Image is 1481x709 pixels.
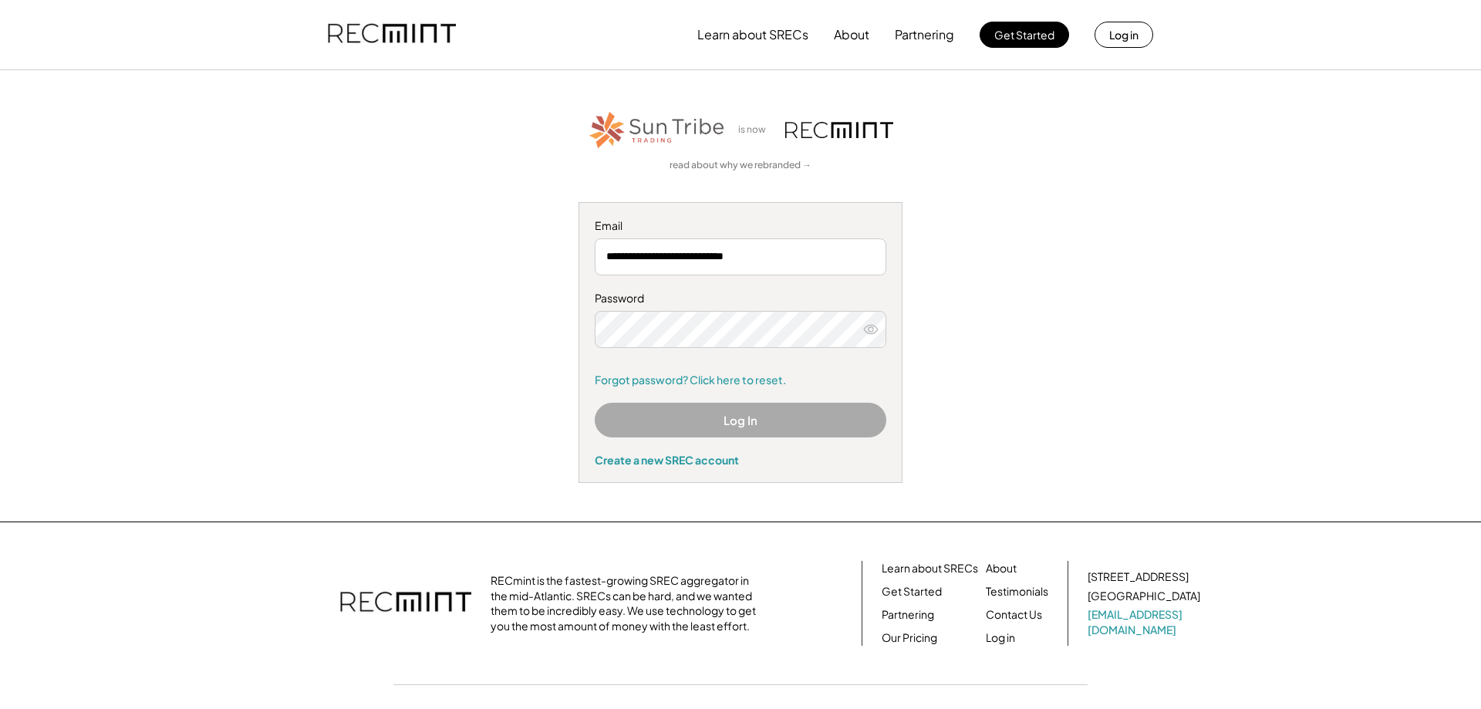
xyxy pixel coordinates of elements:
a: Our Pricing [882,630,937,646]
a: Partnering [882,607,934,623]
img: recmint-logotype%403x.png [785,122,893,138]
img: STT_Horizontal_Logo%2B-%2BColor.png [588,109,727,151]
a: Get Started [882,584,942,599]
button: About [834,19,869,50]
a: Contact Us [986,607,1042,623]
img: recmint-logotype%403x.png [328,8,456,61]
a: Learn about SRECs [882,561,978,576]
a: read about why we rebranded → [670,159,811,172]
div: [STREET_ADDRESS] [1088,569,1189,585]
a: [EMAIL_ADDRESS][DOMAIN_NAME] [1088,607,1203,637]
button: Log in [1095,22,1153,48]
a: About [986,561,1017,576]
div: [GEOGRAPHIC_DATA] [1088,589,1200,604]
div: RECmint is the fastest-growing SREC aggregator in the mid-Atlantic. SRECs can be hard, and we wan... [491,573,764,633]
div: is now [734,123,778,137]
div: Password [595,291,886,306]
div: Email [595,218,886,234]
a: Log in [986,630,1015,646]
img: recmint-logotype%403x.png [340,576,471,630]
a: Forgot password? Click here to reset. [595,373,886,388]
button: Learn about SRECs [697,19,808,50]
button: Log In [595,403,886,437]
button: Partnering [895,19,954,50]
div: Create a new SREC account [595,453,886,467]
a: Testimonials [986,584,1048,599]
button: Get Started [980,22,1069,48]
